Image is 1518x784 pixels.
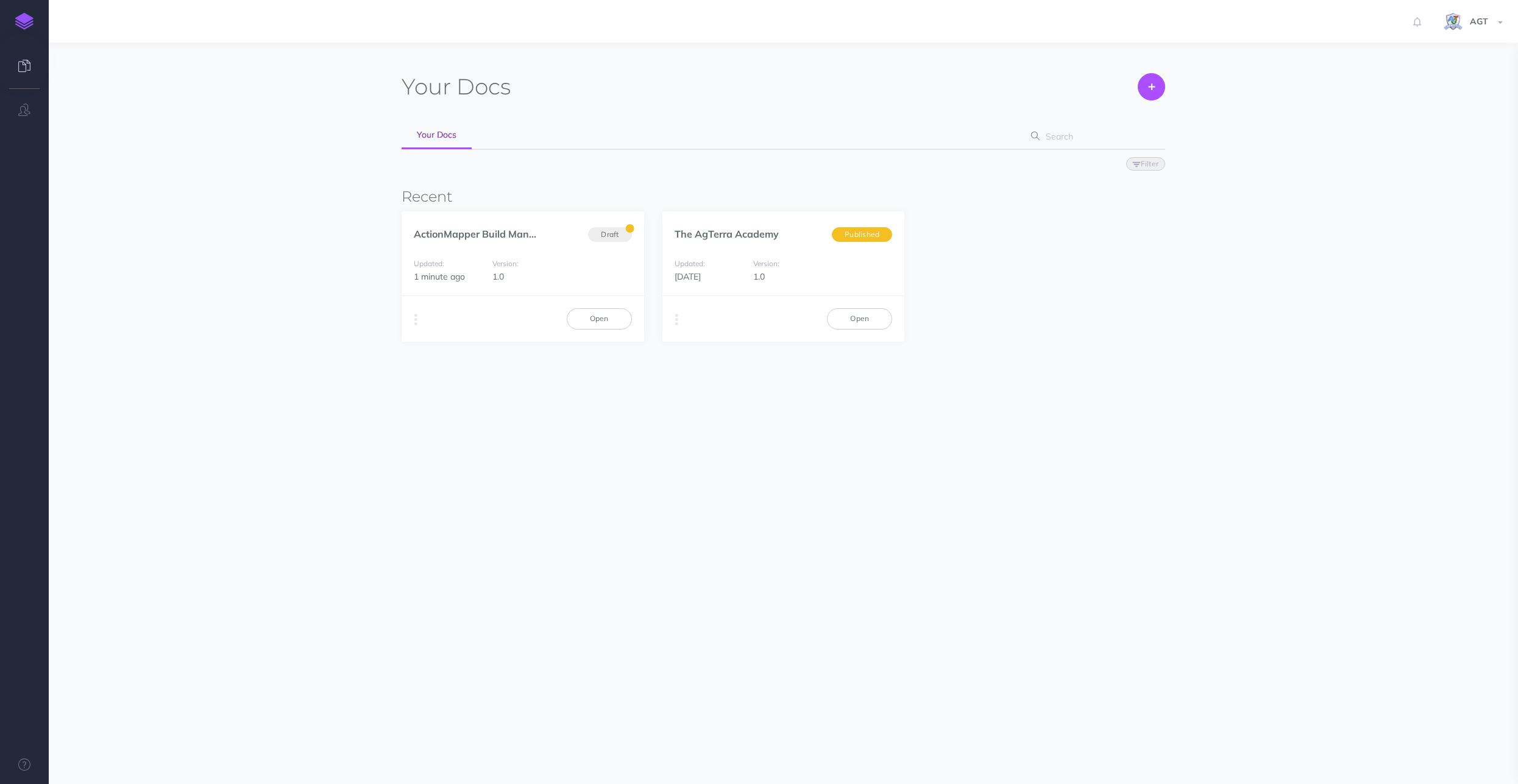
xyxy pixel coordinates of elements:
[1442,12,1464,33] img: iCxL6hB4gPtK36lnwjqkK90dLekSAv8p9JC67nPZ.png
[402,73,451,100] span: Your
[1042,125,1146,147] input: Search
[402,122,472,149] a: Your Docs
[675,271,701,282] span: [DATE]
[402,189,1165,205] h3: Recent
[827,308,892,329] a: Open
[492,259,519,268] small: Version:
[492,271,504,282] span: 1.0
[567,308,632,329] a: Open
[15,13,34,30] img: logo-mark.svg
[753,271,765,282] span: 1.0
[1126,157,1165,171] button: Filter
[1464,16,1494,27] span: AGT
[675,259,705,268] small: Updated:
[753,259,779,268] small: Version:
[414,311,417,328] i: More actions
[417,129,456,140] span: Your Docs
[402,73,511,101] h1: Docs
[414,271,465,282] span: 1 minute ago
[675,311,678,328] i: More actions
[414,228,536,240] a: ActionMapper Build Man...
[414,259,444,268] small: Updated:
[675,228,779,240] a: The AgTerra Academy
